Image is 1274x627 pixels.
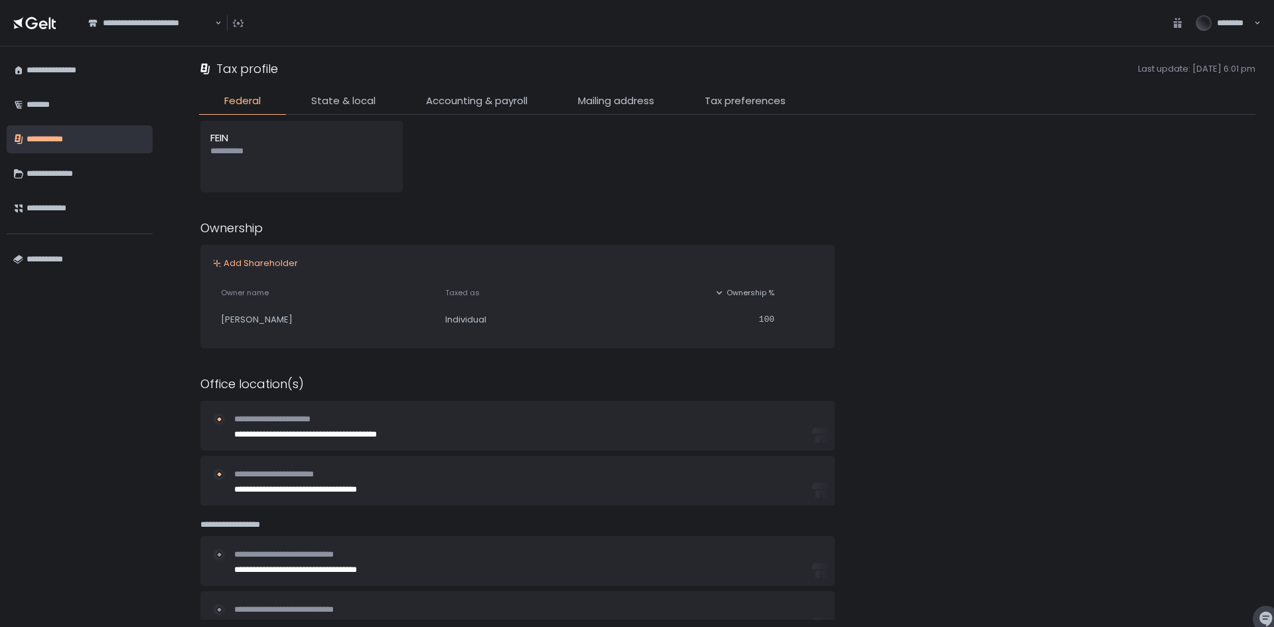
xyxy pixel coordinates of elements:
span: Taxed as [445,288,480,298]
span: State & local [311,94,376,109]
div: Ownership [200,219,835,237]
button: Add Shareholder [213,257,298,269]
div: [PERSON_NAME] [221,314,429,326]
div: 100 [591,314,774,326]
div: Individual [445,314,575,326]
input: Search for option [213,17,214,30]
span: Tax preferences [705,94,786,109]
span: Owner name [221,288,269,298]
div: Search for option [80,9,222,37]
div: Office location(s) [200,375,835,393]
span: Last update: [DATE] 6:01 pm [283,63,1255,75]
span: Mailing address [578,94,654,109]
span: Federal [224,94,261,109]
h1: Tax profile [216,60,278,78]
span: FEIN [210,131,228,145]
span: Ownership % [727,288,774,298]
span: Accounting & payroll [426,94,528,109]
button: Add ShareholderOwner nameTaxed asOwnership %[PERSON_NAME]Individual100 [200,245,835,348]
